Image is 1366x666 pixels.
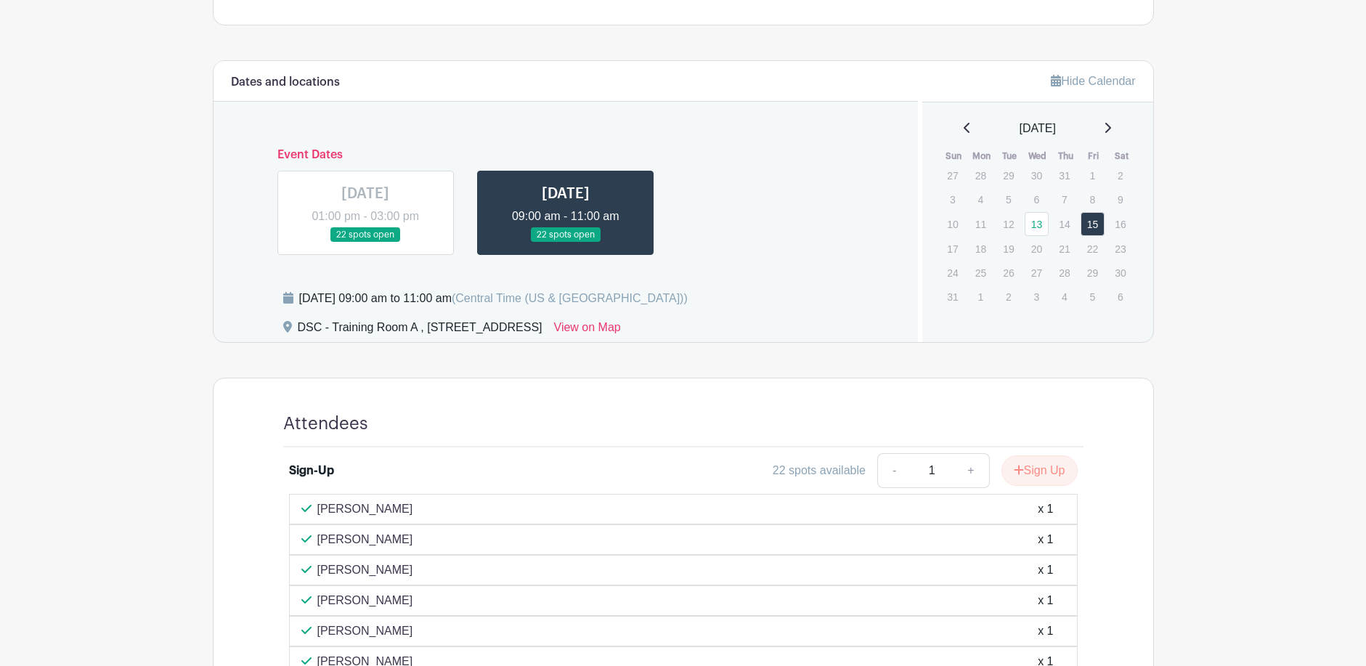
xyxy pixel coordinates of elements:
[773,462,866,479] div: 22 spots available
[1108,188,1132,211] p: 9
[1081,164,1105,187] p: 1
[1108,261,1132,284] p: 30
[953,453,989,488] a: +
[1052,261,1076,284] p: 28
[1038,531,1053,548] div: x 1
[1038,561,1053,579] div: x 1
[996,164,1020,187] p: 29
[1081,212,1105,236] a: 15
[1024,149,1052,163] th: Wed
[940,237,964,260] p: 17
[969,213,993,235] p: 11
[1051,75,1135,87] a: Hide Calendar
[452,292,688,304] span: (Central Time (US & [GEOGRAPHIC_DATA]))
[940,188,964,211] p: 3
[968,149,996,163] th: Mon
[969,188,993,211] p: 4
[996,261,1020,284] p: 26
[266,148,866,162] h6: Event Dates
[1038,500,1053,518] div: x 1
[283,413,368,434] h4: Attendees
[1025,285,1049,308] p: 3
[996,213,1020,235] p: 12
[317,561,413,579] p: [PERSON_NAME]
[1108,213,1132,235] p: 16
[298,319,542,342] div: DSC - Training Room A , [STREET_ADDRESS]
[940,285,964,308] p: 31
[1108,164,1132,187] p: 2
[299,290,688,307] div: [DATE] 09:00 am to 11:00 am
[940,261,964,284] p: 24
[1081,261,1105,284] p: 29
[317,531,413,548] p: [PERSON_NAME]
[317,592,413,609] p: [PERSON_NAME]
[1025,237,1049,260] p: 20
[1038,592,1053,609] div: x 1
[317,500,413,518] p: [PERSON_NAME]
[940,149,968,163] th: Sun
[996,237,1020,260] p: 19
[1052,188,1076,211] p: 7
[1081,188,1105,211] p: 8
[1025,188,1049,211] p: 6
[996,188,1020,211] p: 5
[1025,212,1049,236] a: 13
[1108,285,1132,308] p: 6
[1025,261,1049,284] p: 27
[554,319,621,342] a: View on Map
[1081,237,1105,260] p: 22
[969,285,993,308] p: 1
[969,237,993,260] p: 18
[231,76,340,89] h6: Dates and locations
[1081,285,1105,308] p: 5
[969,261,993,284] p: 25
[1020,120,1056,137] span: [DATE]
[1107,149,1136,163] th: Sat
[289,462,334,479] div: Sign-Up
[1052,164,1076,187] p: 31
[317,622,413,640] p: [PERSON_NAME]
[996,149,1024,163] th: Tue
[1038,622,1053,640] div: x 1
[1025,164,1049,187] p: 30
[1108,237,1132,260] p: 23
[1052,285,1076,308] p: 4
[940,164,964,187] p: 27
[1001,455,1078,486] button: Sign Up
[1080,149,1108,163] th: Fri
[969,164,993,187] p: 28
[877,453,911,488] a: -
[1052,149,1080,163] th: Thu
[1052,237,1076,260] p: 21
[1052,213,1076,235] p: 14
[940,213,964,235] p: 10
[996,285,1020,308] p: 2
